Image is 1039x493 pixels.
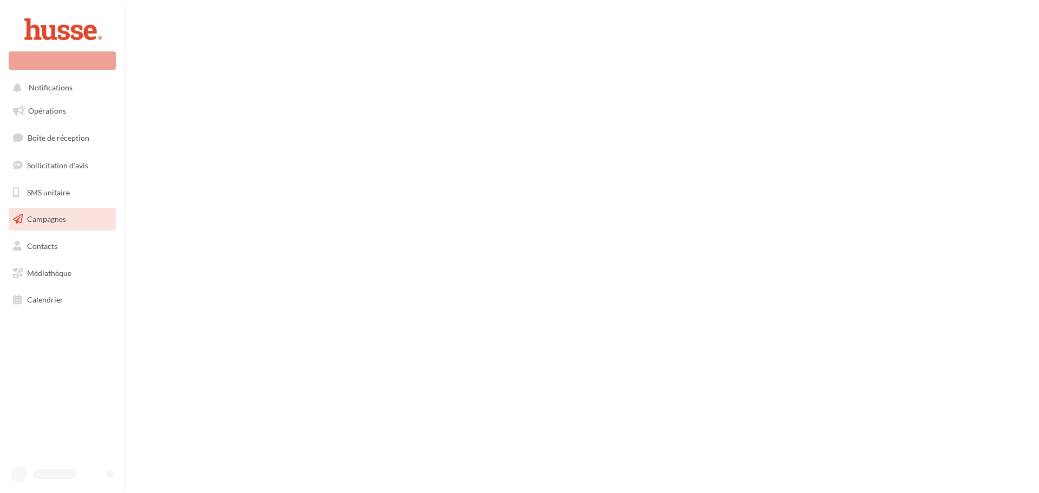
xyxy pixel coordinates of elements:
a: Médiathèque [6,262,118,285]
a: SMS unitaire [6,181,118,204]
div: Nouvelle campagne [9,51,116,70]
span: Sollicitation d'avis [27,161,88,170]
span: Opérations [28,106,66,115]
a: Sollicitation d'avis [6,154,118,177]
a: Contacts [6,235,118,258]
a: Calendrier [6,288,118,311]
a: Opérations [6,100,118,122]
span: Contacts [27,241,57,251]
span: SMS unitaire [27,187,70,196]
span: Calendrier [27,295,63,304]
span: Médiathèque [27,268,71,278]
a: Campagnes [6,208,118,231]
span: Boîte de réception [28,133,89,142]
a: Boîte de réception [6,126,118,149]
span: Campagnes [27,214,66,224]
span: Notifications [29,83,73,93]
